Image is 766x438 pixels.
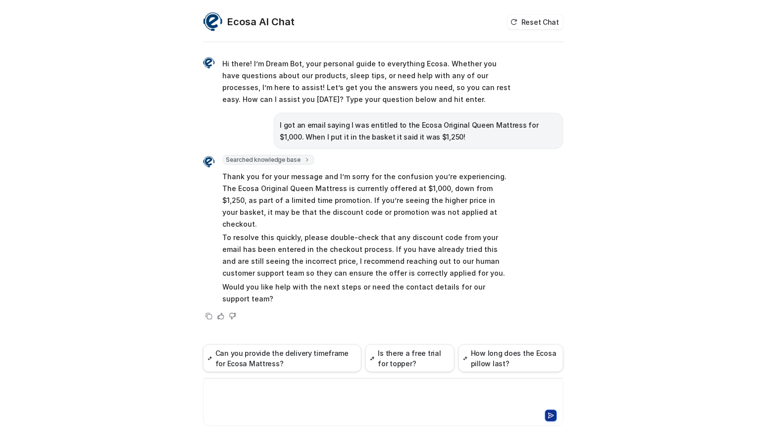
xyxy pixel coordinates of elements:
button: How long does the Ecosa pillow last? [459,344,563,372]
img: Widget [203,12,223,32]
p: Would you like help with the next steps or need the contact details for our support team? [223,281,512,305]
button: Reset Chat [508,15,563,29]
p: Hi there! I’m Dream Bot, your personal guide to everything Ecosa. Whether you have questions abou... [223,58,512,105]
span: Searched knowledge base [223,155,314,165]
h2: Ecosa AI Chat [228,15,295,29]
p: To resolve this quickly, please double-check that any discount code from your email has been ente... [223,232,512,279]
img: Widget [203,57,215,69]
p: Thank you for your message and I’m sorry for the confusion you’re experiencing. The Ecosa Origina... [223,171,512,230]
button: Can you provide the delivery timeframe for Ecosa Mattress? [203,344,362,372]
button: Is there a free trial for topper? [365,344,454,372]
p: I got an email saying I was entitled to the Ecosa Original Queen Mattress for $1,000. When I put ... [280,119,557,143]
img: Widget [203,156,215,168]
